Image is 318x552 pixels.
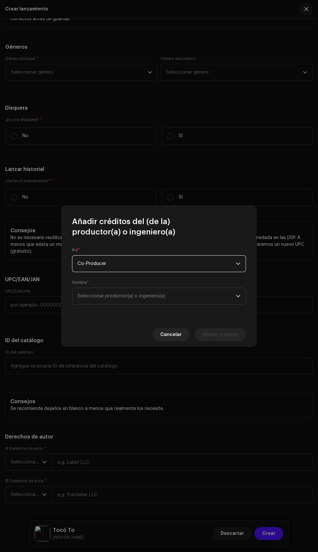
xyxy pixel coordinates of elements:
[72,280,89,285] label: Nombre
[202,328,238,341] span: Añadir créditos
[236,256,240,272] div: dropdown trigger
[195,328,246,341] button: Añadir créditos
[78,256,236,272] span: Co-Producer
[236,288,240,304] div: dropdown trigger
[160,328,182,341] span: Cancelar
[153,328,190,341] button: Cancelar
[78,288,236,304] span: Seleccionar productor(a) o ingeniero(a)
[78,294,165,298] span: Seleccionar productor(a) o ingeniero(a)
[72,216,246,237] span: Añadir créditos del (de la) productor(a) o ingeniero(a)
[72,247,80,253] label: Rol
